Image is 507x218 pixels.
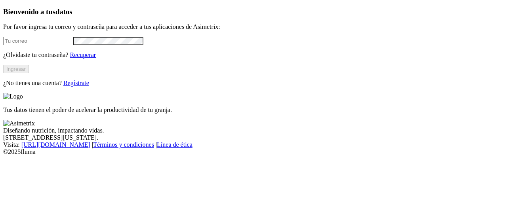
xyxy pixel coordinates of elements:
[3,80,504,87] p: ¿No tienes una cuenta?
[157,141,193,148] a: Línea de ética
[3,93,23,100] img: Logo
[3,106,504,114] p: Tus datos tienen el poder de acelerar la productividad de tu granja.
[55,8,72,16] span: datos
[3,141,504,148] div: Visita : | |
[3,148,504,155] div: © 2025 Iluma
[3,65,29,73] button: Ingresar
[3,37,73,45] input: Tu correo
[63,80,89,86] a: Regístrate
[3,8,504,16] h3: Bienvenido a tus
[3,127,504,134] div: Diseñando nutrición, impactando vidas.
[21,141,90,148] a: [URL][DOMAIN_NAME]
[3,23,504,30] p: Por favor ingresa tu correo y contraseña para acceder a tus aplicaciones de Asimetrix:
[3,134,504,141] div: [STREET_ADDRESS][US_STATE].
[70,51,96,58] a: Recuperar
[3,51,504,59] p: ¿Olvidaste tu contraseña?
[3,120,35,127] img: Asimetrix
[93,141,154,148] a: Términos y condiciones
